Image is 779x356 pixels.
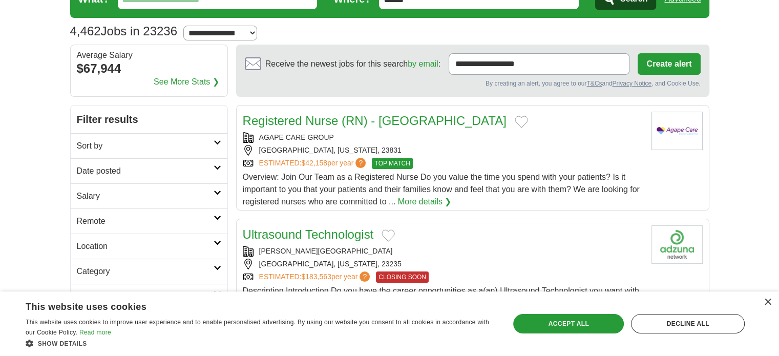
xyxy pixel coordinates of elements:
[71,284,227,309] a: Company
[77,190,214,202] h2: Salary
[259,271,372,283] a: ESTIMATED:$183,563per year?
[376,271,429,283] span: CLOSING SOON
[764,299,771,306] div: Close
[301,273,331,281] span: $183,563
[71,133,227,158] a: Sort by
[651,225,703,264] img: Company logo
[372,158,412,169] span: TOP MATCH
[243,286,639,320] span: Description Introduction Do you have the career opportunities as a(an) Ultrasound Technologist yo...
[243,227,374,241] a: Ultrasound Technologist
[265,58,440,70] span: Receive the newest jobs for this search :
[77,165,214,177] h2: Date posted
[70,22,101,40] span: 4,462
[71,106,227,133] h2: Filter results
[513,314,624,333] div: Accept all
[259,158,368,169] a: ESTIMATED:$42,158per year?
[586,80,602,87] a: T&Cs
[243,259,643,269] div: [GEOGRAPHIC_DATA], [US_STATE], 23235
[77,51,221,59] div: Average Salary
[26,319,489,336] span: This website uses cookies to improve user experience and to enable personalised advertising. By u...
[26,298,470,313] div: This website uses cookies
[398,196,452,208] a: More details ❯
[243,145,643,156] div: [GEOGRAPHIC_DATA], [US_STATE], 23831
[243,114,507,128] a: Registered Nurse (RN) - [GEOGRAPHIC_DATA]
[360,271,370,282] span: ?
[638,53,700,75] button: Create alert
[259,133,334,141] a: AGAPE CARE GROUP
[71,208,227,234] a: Remote
[243,173,640,206] span: Overview: Join Our Team as a Registered Nurse Do you value the time you spend with your patients?...
[154,76,219,88] a: See More Stats ❯
[408,59,438,68] a: by email
[71,183,227,208] a: Salary
[26,338,495,348] div: Show details
[612,80,651,87] a: Privacy Notice
[77,265,214,278] h2: Category
[71,259,227,284] a: Category
[77,59,221,78] div: $67,944
[38,340,87,347] span: Show details
[631,314,745,333] div: Decline all
[71,158,227,183] a: Date posted
[245,79,701,88] div: By creating an alert, you agree to our and , and Cookie Use.
[77,140,214,152] h2: Sort by
[243,246,643,257] div: [PERSON_NAME][GEOGRAPHIC_DATA]
[77,215,214,227] h2: Remote
[79,329,111,336] a: Read more, opens a new window
[382,229,395,242] button: Add to favorite jobs
[301,159,327,167] span: $42,158
[355,158,366,168] span: ?
[77,290,214,303] h2: Company
[77,240,214,253] h2: Location
[651,112,703,150] img: Agape Care Group logo
[70,24,178,38] h1: Jobs in 23236
[515,116,528,128] button: Add to favorite jobs
[71,234,227,259] a: Location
